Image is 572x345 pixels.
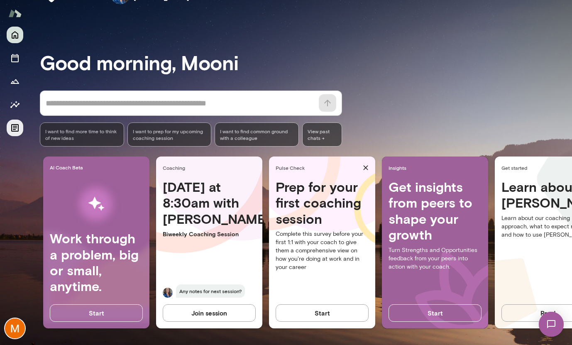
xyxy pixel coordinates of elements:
[50,304,143,322] button: Start
[7,96,23,113] button: Insights
[7,120,23,136] button: Documents
[59,178,133,230] img: AI Workflows
[302,122,342,147] span: View past chats ->
[276,179,369,227] h4: Prep for your first coaching session
[276,230,369,272] p: Complete this survey before your first 1:1 with your coach to give them a comprehensive view on h...
[40,51,572,74] h3: Good morning, Mooni
[8,5,22,21] img: Mento
[163,179,256,227] h4: [DATE] at 8:30am with [PERSON_NAME]
[40,122,124,147] div: I want to find more time to think of new ideas
[163,304,256,322] button: Join session
[45,128,119,141] span: I want to find more time to think of new ideas
[127,122,212,147] div: I want to prep for my upcoming coaching session
[7,73,23,90] button: Growth Plan
[389,164,485,171] span: Insights
[389,304,482,322] button: Start
[163,230,256,238] p: Biweekly Coaching Session
[215,122,299,147] div: I want to find common ground with a colleague
[163,164,259,171] span: Coaching
[163,288,173,298] img: Nicole
[133,128,206,141] span: I want to prep for my upcoming coaching session
[220,128,293,141] span: I want to find common ground with a colleague
[276,304,369,322] button: Start
[5,318,25,338] img: Mooni Patel
[7,50,23,66] button: Sessions
[389,179,482,243] h4: Get insights from peers to shape your growth
[50,230,143,294] h4: Work through a problem, big or small, anytime.
[389,246,482,271] p: Turn Strengths and Opportunities feedback from your peers into action with your coach.
[50,164,146,171] span: AI Coach Beta
[276,164,359,171] span: Pulse Check
[176,284,245,298] span: Any notes for next session?
[7,27,23,43] button: Home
